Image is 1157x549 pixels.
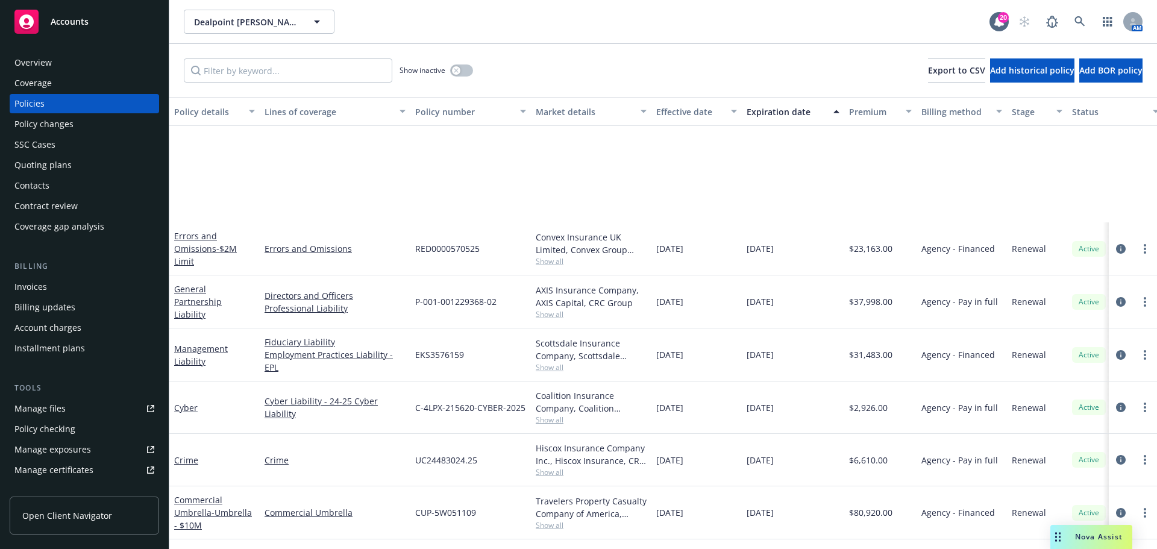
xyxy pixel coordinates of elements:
div: Convex Insurance UK Limited, Convex Group Limited, CRC Group [536,231,647,256]
a: Professional Liability [265,302,406,315]
span: [DATE] [747,295,774,308]
a: Cyber [174,402,198,413]
a: SSC Cases [10,135,159,154]
div: Manage files [14,399,66,418]
a: Manage certificates [10,460,159,480]
div: Manage claims [14,481,75,500]
a: Fiduciary Liability [265,336,406,348]
div: Coalition Insurance Company, Coalition Insurance Solutions (Carrier), CRC Group [536,389,647,415]
button: Nova Assist [1050,525,1132,549]
div: Manage certificates [14,460,93,480]
div: Contract review [14,196,78,216]
button: Add BOR policy [1079,58,1143,83]
span: Show all [536,309,647,319]
div: Policy checking [14,419,75,439]
div: Billing [10,260,159,272]
button: Add historical policy [990,58,1074,83]
div: Policy details [174,105,242,118]
span: [DATE] [747,242,774,255]
span: Show all [536,467,647,477]
span: Renewal [1012,454,1046,466]
a: Billing updates [10,298,159,317]
div: Premium [849,105,898,118]
span: Agency - Pay in full [921,454,998,466]
div: Hiscox Insurance Company Inc., Hiscox Insurance, CRC Group [536,442,647,467]
div: Effective date [656,105,724,118]
div: Invoices [14,277,47,296]
a: Invoices [10,277,159,296]
a: more [1138,453,1152,467]
button: Export to CSV [928,58,985,83]
span: Renewal [1012,242,1046,255]
span: [DATE] [656,348,683,361]
a: Manage files [10,399,159,418]
a: Employment Practices Liability - EPL [265,348,406,374]
a: Commercial Umbrella [265,506,406,519]
a: Overview [10,53,159,72]
a: circleInformation [1114,453,1128,467]
span: C-4LPX-215620-CYBER-2025 [415,401,525,414]
div: Policy number [415,105,513,118]
span: Show all [536,520,647,530]
a: more [1138,506,1152,520]
a: Contract review [10,196,159,216]
a: Accounts [10,5,159,39]
span: Dealpoint [PERSON_NAME], LLC [194,16,298,28]
div: Stage [1012,105,1049,118]
a: more [1138,295,1152,309]
span: Renewal [1012,348,1046,361]
a: Manage exposures [10,440,159,459]
span: Add historical policy [990,64,1074,76]
div: Scottsdale Insurance Company, Scottsdale Insurance Company (Nationwide), E-Risk Services, CRC Group [536,337,647,362]
div: Installment plans [14,339,85,358]
a: Directors and Officers [265,289,406,302]
a: Switch app [1096,10,1120,34]
a: Policy checking [10,419,159,439]
a: Errors and Omissions [265,242,406,255]
a: Installment plans [10,339,159,358]
div: SSC Cases [14,135,55,154]
div: Account charges [14,318,81,337]
button: Expiration date [742,97,844,126]
div: Status [1072,105,1146,118]
a: Cyber Liability - 24-25 Cyber Liability [265,395,406,420]
div: Drag to move [1050,525,1065,549]
div: Policy changes [14,115,74,134]
button: Premium [844,97,917,126]
a: Account charges [10,318,159,337]
span: $23,163.00 [849,242,892,255]
span: [DATE] [656,506,683,519]
span: Show all [536,415,647,425]
a: Start snowing [1012,10,1036,34]
span: Active [1077,454,1101,465]
span: P-001-001229368-02 [415,295,497,308]
a: Crime [265,454,406,466]
div: Coverage gap analysis [14,217,104,236]
span: Active [1077,296,1101,307]
a: more [1138,348,1152,362]
span: Agency - Pay in full [921,401,998,414]
span: Agency - Financed [921,348,995,361]
span: Agency - Financed [921,506,995,519]
span: [DATE] [747,454,774,466]
span: $2,926.00 [849,401,888,414]
a: circleInformation [1114,400,1128,415]
span: Renewal [1012,401,1046,414]
a: Search [1068,10,1092,34]
span: Open Client Navigator [22,509,112,522]
a: circleInformation [1114,242,1128,256]
button: Lines of coverage [260,97,410,126]
div: Overview [14,53,52,72]
span: - Umbrella - $10M [174,507,252,531]
span: Agency - Pay in full [921,295,998,308]
span: Renewal [1012,506,1046,519]
a: Quoting plans [10,155,159,175]
span: Accounts [51,17,89,27]
span: [DATE] [747,348,774,361]
span: Export to CSV [928,64,985,76]
span: EKS3576159 [415,348,464,361]
a: circleInformation [1114,506,1128,520]
button: Policy number [410,97,531,126]
span: [DATE] [656,401,683,414]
